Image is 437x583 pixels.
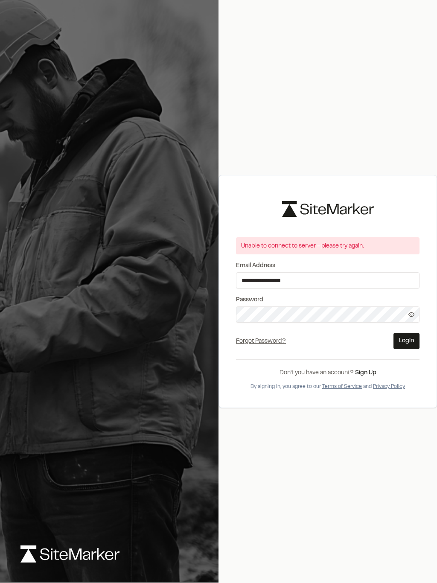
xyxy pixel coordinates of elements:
[236,368,420,378] div: Don’t you have an account?
[241,244,364,249] span: Unable to connect to server - please try again.
[393,333,420,349] button: Login
[373,383,405,391] button: Privacy Policy
[236,261,420,271] label: Email Address
[236,383,420,391] div: By signing in, you agree to our and
[282,201,374,217] img: logo-black-rebrand.svg
[236,339,286,344] a: Forgot Password?
[355,370,376,376] a: Sign Up
[236,295,420,305] label: Password
[20,545,119,563] img: logo-white-rebrand.svg
[322,383,362,391] button: Terms of Service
